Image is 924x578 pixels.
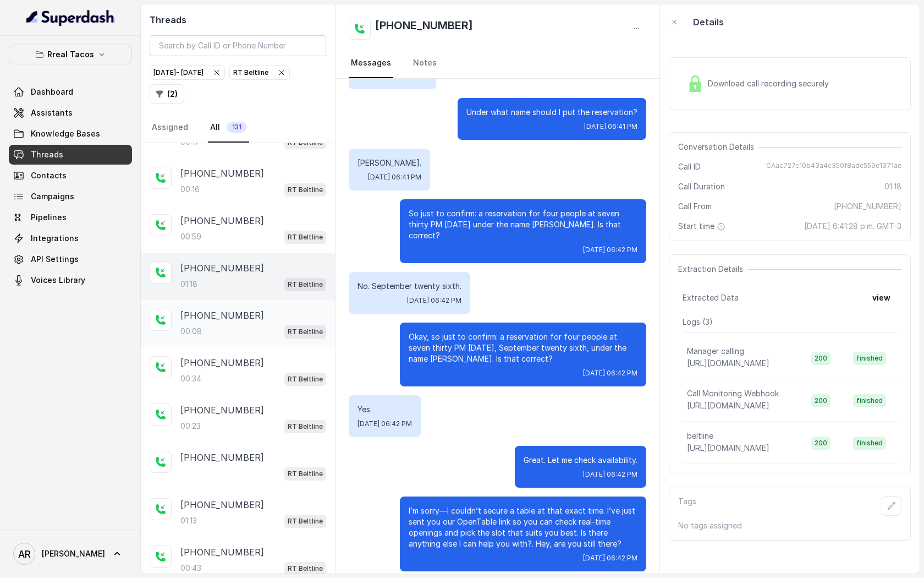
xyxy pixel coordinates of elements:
span: Call Duration [678,181,725,192]
p: 00:08 [180,326,202,337]
a: Messages [349,48,393,78]
span: Call From [678,201,712,212]
span: [DATE] 06:41 PM [584,122,637,131]
p: Great. Let me check availability. [524,455,637,466]
p: I’m sorry—I couldn’t secure a table at that exact time. I’ve just sent you our OpenTable link so ... [409,505,637,549]
span: Knowledge Bases [31,128,100,139]
p: No. September twenty sixth. [358,281,461,292]
p: Yes. [358,404,412,415]
p: beltline [687,430,713,441]
p: [PHONE_NUMBER] [180,403,264,417]
p: Logs ( 3 ) [683,317,897,328]
p: Call Monitoring Webhook [687,388,779,399]
p: RT Beltline [288,232,323,243]
span: [DATE] 06:42 PM [583,470,637,479]
p: 01:13 [180,515,197,526]
p: So just to confirm: a reservation for four people at seven thirty PM [DATE] under the name [PERSO... [409,208,637,241]
nav: Tabs [150,113,326,143]
span: finished [853,394,886,407]
span: Start time [678,221,728,232]
p: Tags [678,496,696,516]
img: light.svg [26,9,115,26]
nav: Tabs [349,48,646,78]
p: Okay, so just to confirm: a reservation for four people at seven thirty PM [DATE], September twen... [409,331,637,364]
span: Contacts [31,170,67,181]
h2: Threads [150,13,326,26]
p: 01:18 [180,279,197,290]
a: Integrations [9,228,132,248]
p: RT Beltline [288,516,323,527]
button: Rreal Tacos [9,45,132,64]
span: Voices Library [31,275,85,286]
span: [PERSON_NAME] [42,548,105,559]
span: Call ID [678,161,701,172]
span: API Settings [31,254,79,265]
p: 00:23 [180,421,201,432]
a: Knowledge Bases [9,124,132,144]
span: Dashboard [31,86,73,97]
a: Pipelines [9,208,132,227]
p: [PHONE_NUMBER] [180,214,264,227]
span: [PHONE_NUMBER] [834,201,901,212]
span: [DATE] 6:41:28 p.m. GMT-3 [804,221,901,232]
span: [DATE] 06:42 PM [583,369,637,378]
p: [PERSON_NAME]. [358,157,421,168]
p: [PHONE_NUMBER] [180,356,264,369]
text: AR [18,548,31,560]
p: [PHONE_NUMBER] [180,309,264,322]
div: RT Beltline [233,67,286,78]
img: Lock Icon [687,75,703,92]
a: [PERSON_NAME] [9,538,132,569]
button: view [866,288,897,308]
span: 131 [227,122,247,133]
span: [DATE] 06:42 PM [358,419,412,428]
p: RT Beltline [288,374,323,385]
span: Campaigns [31,191,74,202]
p: 00:34 [180,373,201,384]
p: Under what name should I put the reservation? [466,107,637,118]
span: finished [853,352,886,365]
p: Manager calling [687,346,744,357]
span: Extraction Details [678,264,747,275]
p: RT Beltline [288,326,323,337]
p: RT Beltline [288,563,323,574]
span: [DATE] 06:42 PM [583,554,637,563]
span: [DATE] 06:42 PM [583,246,637,254]
button: [DATE]- [DATE] [150,66,225,80]
span: 200 [811,437,831,450]
p: RT Beltline [288,421,323,432]
span: Download call recording securely [708,78,833,89]
a: Assistants [9,103,132,123]
span: CAac727c10b43a4c350f8adc559e1371ae [766,161,901,172]
span: 200 [811,352,831,365]
p: [PHONE_NUMBER] [180,261,264,275]
p: [PHONE_NUMBER] [180,498,264,511]
p: 00:59 [180,231,201,242]
p: 00:43 [180,563,201,574]
span: Pipelines [31,212,67,223]
p: No tags assigned [678,520,901,531]
a: Threads [9,145,132,165]
p: [PHONE_NUMBER] [180,167,264,180]
span: Extracted Data [683,292,739,303]
p: RT Beltline [288,468,323,479]
p: RT Beltline [288,184,323,195]
span: [DATE] 06:42 PM [407,296,461,305]
button: (2) [150,84,184,104]
span: 01:18 [884,181,901,192]
a: Campaigns [9,187,132,206]
a: Dashboard [9,82,132,102]
span: Integrations [31,233,79,244]
a: Assigned [150,113,190,143]
a: Notes [411,48,439,78]
a: All131 [208,113,249,143]
span: [DATE] 06:41 PM [368,173,421,182]
div: [DATE] - [DATE] [153,67,221,78]
p: [PHONE_NUMBER] [180,546,264,559]
a: API Settings [9,249,132,269]
h2: [PHONE_NUMBER] [375,18,473,40]
p: Details [693,15,724,29]
p: Rreal Tacos [47,48,94,61]
button: RT Beltline [229,66,290,80]
span: [URL][DOMAIN_NAME] [687,401,769,410]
